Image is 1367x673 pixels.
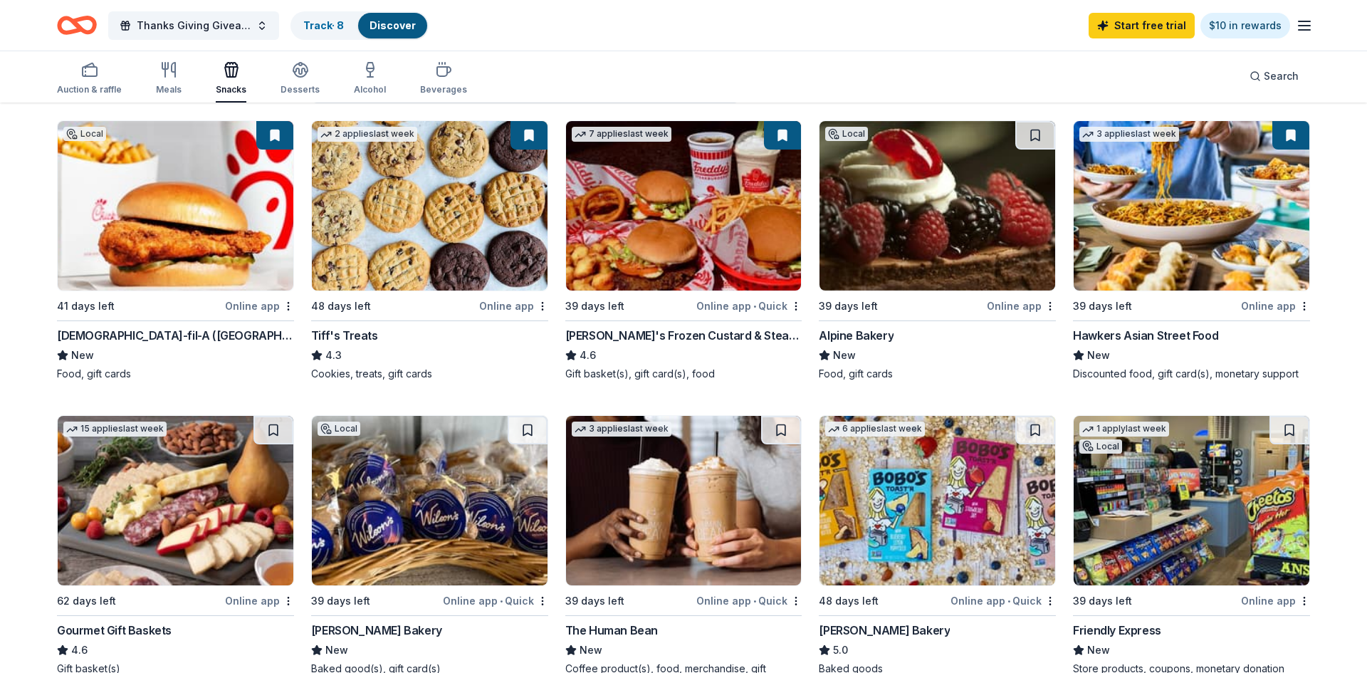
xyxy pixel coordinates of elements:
span: • [500,595,503,607]
div: 3 applies last week [1079,127,1179,142]
div: Food, gift cards [819,367,1056,381]
div: Meals [156,84,182,95]
div: Online app [1241,297,1310,315]
div: Cookies, treats, gift cards [311,367,548,381]
img: Image for Freddy's Frozen Custard & Steakburgers [566,121,802,291]
div: 48 days left [819,593,879,610]
span: • [753,595,756,607]
span: New [833,347,856,364]
div: Alpine Bakery [819,327,894,344]
button: Track· 8Discover [290,11,429,40]
img: Image for Bobo's Bakery [819,416,1055,585]
div: 39 days left [311,593,370,610]
span: Search [1264,68,1299,85]
button: Search [1238,62,1310,90]
div: 39 days left [1073,298,1132,315]
span: New [71,347,94,364]
div: Online app Quick [443,592,548,610]
a: Discover [370,19,416,31]
div: Online app [225,297,294,315]
span: New [1087,347,1110,364]
div: 15 applies last week [63,422,167,437]
div: Online app [225,592,294,610]
div: Tiff's Treats [311,327,378,344]
div: 41 days left [57,298,115,315]
img: Image for Tiff's Treats [312,121,548,291]
div: 39 days left [565,593,624,610]
div: 7 applies last week [572,127,671,142]
button: Alcohol [354,56,386,103]
div: Gift basket(s), gift card(s), food [565,367,802,381]
button: Beverages [420,56,467,103]
img: Image for Hawkers Asian Street Food [1074,121,1309,291]
span: New [1087,642,1110,659]
div: Hawkers Asian Street Food [1073,327,1218,344]
div: 2 applies last week [318,127,417,142]
div: Friendly Express [1073,622,1161,639]
button: Desserts [281,56,320,103]
a: Home [57,9,97,42]
div: Online app [479,297,548,315]
a: Image for Hawkers Asian Street Food3 applieslast week39 days leftOnline appHawkers Asian Street F... [1073,120,1310,381]
img: Image for Alpine Bakery [819,121,1055,291]
a: Image for Tiff's Treats2 applieslast week48 days leftOnline appTiff's Treats4.3Cookies, treats, g... [311,120,548,381]
div: Beverages [420,84,467,95]
a: Start free trial [1089,13,1195,38]
button: Snacks [216,56,246,103]
span: 4.3 [325,347,342,364]
a: Track· 8 [303,19,344,31]
div: 62 days left [57,593,116,610]
div: [PERSON_NAME] Bakery [311,622,442,639]
div: Online app [1241,592,1310,610]
a: Image for Chick-fil-A (North Druid Hills)Local41 days leftOnline app[DEMOGRAPHIC_DATA]-fil-A ([GE... [57,120,294,381]
div: The Human Bean [565,622,658,639]
img: Image for Chick-fil-A (North Druid Hills) [58,121,293,291]
div: 3 applies last week [572,422,671,437]
button: Auction & raffle [57,56,122,103]
button: Meals [156,56,182,103]
span: • [753,301,756,312]
a: $10 in rewards [1200,13,1290,38]
div: 39 days left [819,298,878,315]
div: Snacks [216,84,246,95]
div: Local [63,127,106,141]
div: Online app [987,297,1056,315]
div: Discounted food, gift card(s), monetary support [1073,367,1310,381]
a: Image for Freddy's Frozen Custard & Steakburgers7 applieslast week39 days leftOnline app•Quick[PE... [565,120,802,381]
div: Gourmet Gift Baskets [57,622,172,639]
span: 4.6 [71,642,88,659]
div: Desserts [281,84,320,95]
div: Online app Quick [950,592,1056,610]
div: Local [1079,439,1122,454]
div: Online app Quick [696,297,802,315]
div: 1 apply last week [1079,422,1169,437]
div: 6 applies last week [825,422,925,437]
span: • [1007,595,1010,607]
div: Online app Quick [696,592,802,610]
img: Image for Gourmet Gift Baskets [58,416,293,585]
div: [PERSON_NAME]'s Frozen Custard & Steakburgers [565,327,802,344]
img: Image for Friendly Express [1074,416,1309,585]
div: [DEMOGRAPHIC_DATA]-fil-A ([GEOGRAPHIC_DATA]) [57,327,294,344]
div: 39 days left [565,298,624,315]
div: [PERSON_NAME] Bakery [819,622,950,639]
div: 48 days left [311,298,371,315]
div: Alcohol [354,84,386,95]
div: Auction & raffle [57,84,122,95]
button: Thanks Giving Giveaway [108,11,279,40]
div: 39 days left [1073,593,1132,610]
img: Image for The Human Bean [566,416,802,585]
span: 4.6 [580,347,596,364]
a: Image for Alpine BakeryLocal39 days leftOnline appAlpine BakeryNewFood, gift cards [819,120,1056,381]
span: New [580,642,602,659]
span: 5.0 [833,642,848,659]
span: Thanks Giving Giveaway [137,17,251,34]
div: Local [825,127,868,141]
div: Food, gift cards [57,367,294,381]
img: Image for Wilson's Bakery [312,416,548,585]
div: Local [318,422,360,436]
span: New [325,642,348,659]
